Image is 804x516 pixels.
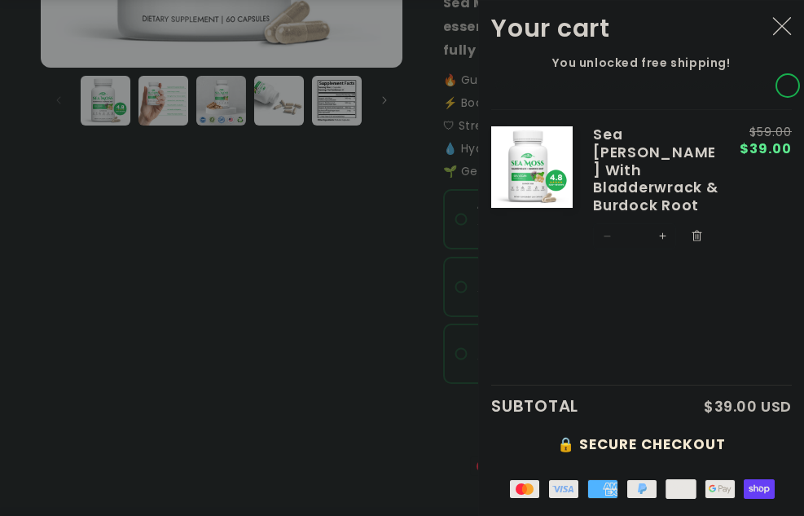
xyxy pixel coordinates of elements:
p: You unlocked free shipping! [491,55,792,70]
button: Close [764,9,800,45]
s: $59.00 [740,126,792,138]
a: Sea [PERSON_NAME] With Bladderwrack & Burdock Root [593,126,718,214]
input: Quantity for Sea Moss With Bladderwrack &amp; Burdock Root [620,223,649,249]
h2: SUBTOTAL [491,398,578,414]
span: $39.00 [740,143,792,156]
button: 🔒 SECURE CHECKOUT [491,426,792,463]
button: Remove Sea Moss With Bladderwrack & Burdock Root [684,223,709,248]
p: $39.00 USD [704,399,792,414]
h2: Your cart [491,13,610,43]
